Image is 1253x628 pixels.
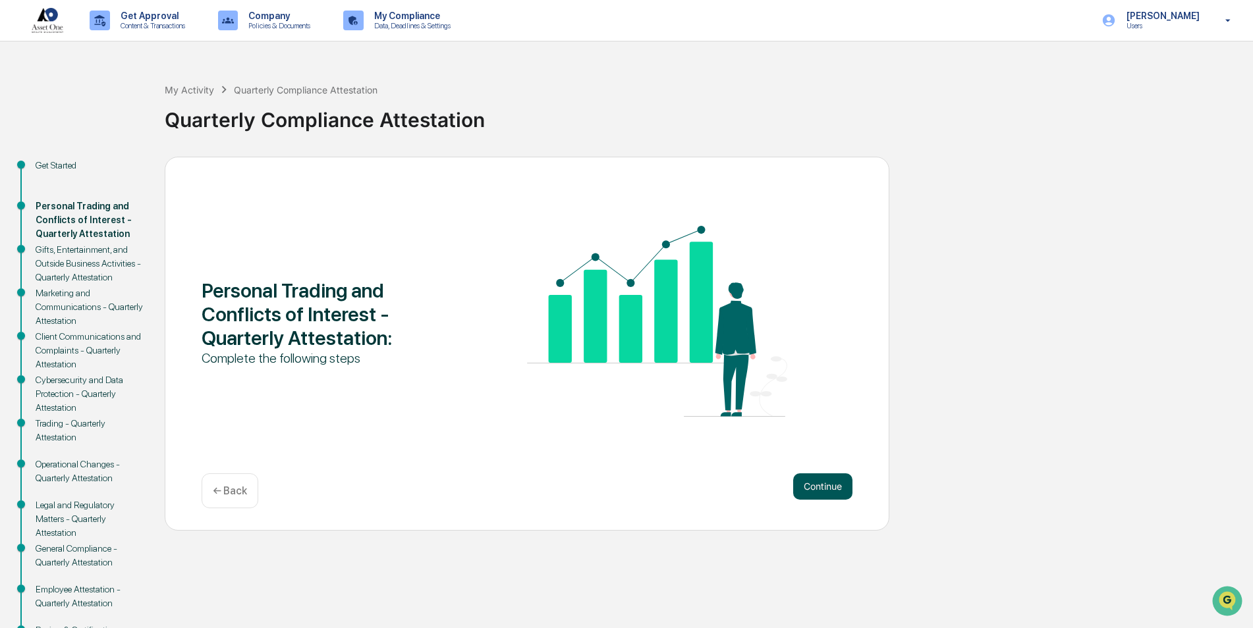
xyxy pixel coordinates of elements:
div: Legal and Regulatory Matters - Quarterly Attestation [36,498,144,540]
span: Attestations [109,166,163,179]
p: Data, Deadlines & Settings [364,21,457,30]
p: Policies & Documents [238,21,317,30]
div: Trading - Quarterly Attestation [36,417,144,444]
div: 🖐️ [13,167,24,178]
div: Employee Attestation - Quarterly Attestation [36,583,144,610]
div: Operational Changes - Quarterly Attestation [36,458,144,485]
div: 🔎 [13,192,24,203]
button: Continue [793,473,852,500]
div: We're available if you need us! [45,114,167,124]
div: Quarterly Compliance Attestation [234,84,377,95]
a: 🖐️Preclearance [8,161,90,184]
iframe: Open customer support [1211,585,1246,620]
span: Preclearance [26,166,85,179]
img: Personal Trading and Conflicts of Interest - Quarterly Attestation [527,226,787,417]
div: Complete the following steps [202,350,462,367]
div: Gifts, Entertainment, and Outside Business Activities - Quarterly Attestation [36,243,144,284]
div: Personal Trading and Conflicts of Interest - Quarterly Attestation : [202,278,462,350]
div: Start new chat [45,101,216,114]
div: Personal Trading and Conflicts of Interest - Quarterly Attestation [36,199,144,241]
div: Quarterly Compliance Attestation [165,97,1246,132]
span: Data Lookup [26,191,83,204]
span: Pylon [131,223,159,233]
p: Users [1116,21,1206,30]
img: 1746055101610-c473b297-6a78-478c-a979-82029cc54cd1 [13,101,37,124]
div: Get Started [36,159,144,172]
p: My Compliance [364,11,457,21]
button: Start new chat [224,105,240,120]
img: logo [32,8,63,33]
div: Cybersecurity and Data Protection - Quarterly Attestation [36,373,144,415]
div: Marketing and Communications - Quarterly Attestation [36,286,144,328]
a: 🗄️Attestations [90,161,169,184]
a: Powered byPylon [93,222,159,233]
p: Company [238,11,317,21]
div: General Compliance - Quarterly Attestation [36,542,144,569]
div: Client Communications and Complaints - Quarterly Attestation [36,330,144,371]
p: How can we help? [13,28,240,49]
p: [PERSON_NAME] [1116,11,1206,21]
p: Content & Transactions [110,21,192,30]
p: ← Back [213,484,247,497]
p: Get Approval [110,11,192,21]
div: My Activity [165,84,214,95]
a: 🔎Data Lookup [8,186,88,209]
div: 🗄️ [96,167,106,178]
